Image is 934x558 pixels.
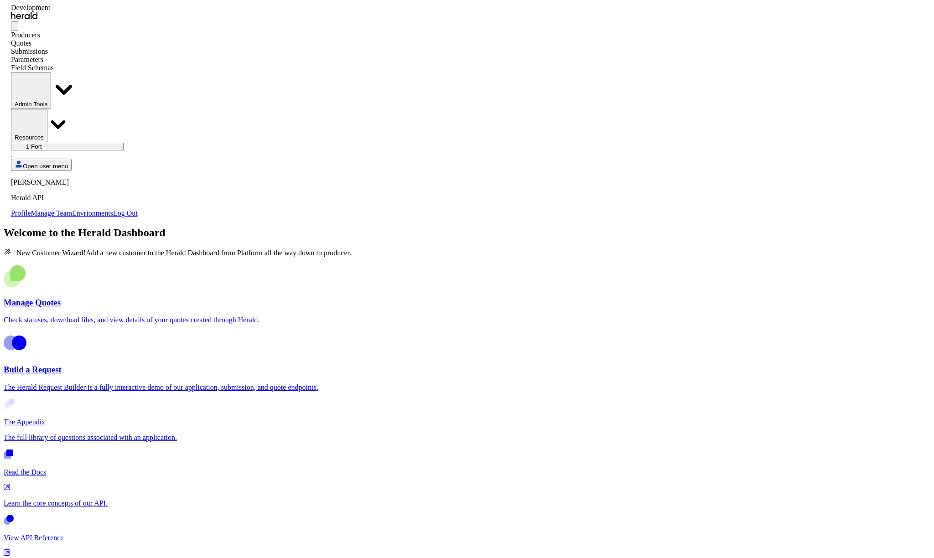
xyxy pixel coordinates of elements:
[72,209,113,217] a: Envrionments
[11,209,31,217] a: Profile
[11,109,47,142] button: Resources dropdown menu
[11,47,138,56] div: Submissions
[23,163,68,170] span: Open user menu
[11,64,138,72] div: Field Schemas
[4,248,930,257] p: Add a new customer to the Herald Dashboard from Platform all the way down to producer.
[16,249,86,257] span: New Customer Wizard!
[11,12,37,20] img: Herald Logo
[11,194,138,202] p: Herald API
[11,39,138,47] div: Quotes
[11,178,138,186] p: [PERSON_NAME]
[11,159,72,171] button: Open user menu
[4,331,930,391] a: Build a RequestThe Herald Request Builder is a fully interactive demo of our application, submiss...
[4,298,930,308] h3: Manage Quotes
[11,31,138,39] div: Producers
[4,434,930,442] p: The full library of questions associated with an application.
[11,72,51,109] button: internal dropdown menu
[4,534,930,542] p: View API Reference
[4,365,930,375] h3: Build a Request
[11,56,138,64] div: Parameters
[4,418,930,426] p: The Appendix
[31,209,73,217] a: Manage Team
[4,499,930,507] p: Learn the core concepts of our API.
[113,209,138,217] a: Log Out
[4,316,930,324] p: Check statuses, download files, and view details of your quotes created through Herald.
[4,399,930,442] a: The AppendixThe full library of questions associated with an application.
[4,383,930,392] p: The Herald Request Builder is a fully interactive demo of our application, submission, and quote ...
[4,264,930,324] a: Manage QuotesCheck statuses, download files, and view details of your quotes created through Herald.
[11,178,138,217] div: Open user menu
[4,468,930,476] p: Read the Docs
[4,449,930,507] a: Read the DocsLearn the core concepts of our API.
[11,4,138,12] div: Development
[4,227,930,239] h1: Welcome to the Herald Dashboard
